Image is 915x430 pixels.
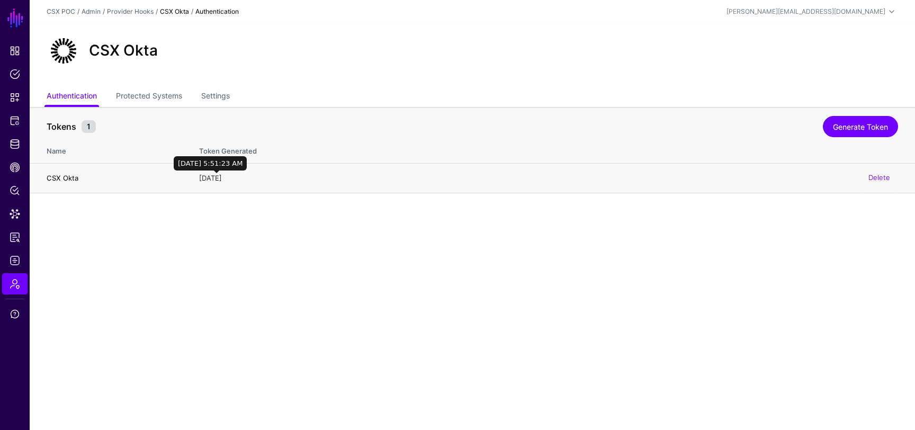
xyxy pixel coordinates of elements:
a: Protected Systems [116,87,182,107]
a: Provider Hooks [107,7,154,15]
span: Reports [10,232,20,243]
div: / [75,7,82,16]
div: / [101,7,107,16]
a: CAEP Hub [2,157,28,178]
a: Policies [2,64,28,85]
a: Reports [2,227,28,248]
span: Policies [10,69,20,79]
a: Data Lens [2,203,28,225]
a: Protected Systems [2,110,28,131]
span: CAEP Hub [10,162,20,173]
div: / [189,7,195,16]
div: [PERSON_NAME][EMAIL_ADDRESS][DOMAIN_NAME] [726,7,885,16]
a: Settings [201,87,230,107]
a: Policy Lens [2,180,28,201]
a: Generate Token [823,116,898,137]
span: Snippets [10,92,20,103]
span: Protected Systems [10,115,20,126]
a: CSX POC [47,7,75,15]
a: Identity Data Fabric [2,133,28,155]
a: Snippets [2,87,28,108]
span: Data Lens [10,209,20,219]
small: 1 [82,120,96,133]
div: / [154,7,160,16]
img: svg+xml;base64,PHN2ZyB3aWR0aD0iNjQiIGhlaWdodD0iNjQiIHZpZXdCb3g9IjAgMCA2NCA2NCIgZmlsbD0ibm9uZSIgeG... [47,34,80,68]
th: Token Generated [189,136,915,163]
th: Name [30,136,189,163]
h4: CSX Okta [47,173,178,183]
a: Delete [868,174,890,182]
span: [DATE] [199,174,222,182]
span: Admin [10,279,20,289]
span: Support [10,309,20,319]
div: [DATE] 5:51:23 AM [174,156,247,171]
h2: CSX Okta [89,42,158,60]
a: Admin [82,7,101,15]
a: SGNL [6,6,24,30]
a: Authentication [47,87,97,107]
span: Policy Lens [10,185,20,196]
strong: Authentication [195,7,239,15]
a: Dashboard [2,40,28,61]
span: Identity Data Fabric [10,139,20,149]
strong: CSX Okta [160,7,189,15]
span: Dashboard [10,46,20,56]
a: Admin [2,273,28,294]
span: Tokens [44,120,79,133]
a: Logs [2,250,28,271]
span: Logs [10,255,20,266]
